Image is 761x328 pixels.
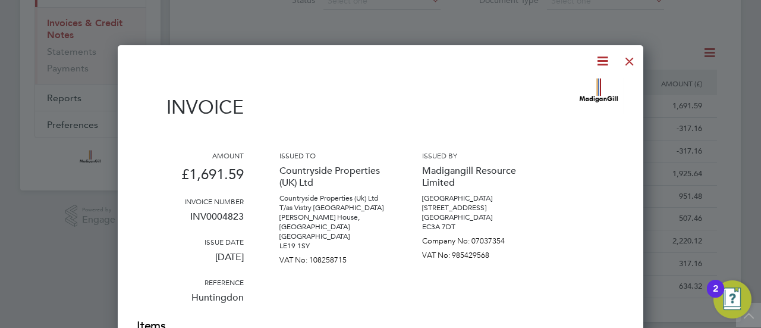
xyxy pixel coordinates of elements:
p: Company No: 07037354 [422,232,529,246]
h3: Issued to [279,151,386,160]
p: [DATE] [137,246,244,277]
h3: Invoice number [137,196,244,206]
h3: Reference [137,277,244,287]
button: Open Resource Center, 2 new notifications [713,280,751,318]
h3: Issued by [422,151,529,160]
p: [GEOGRAPHIC_DATA] [422,193,529,203]
p: [GEOGRAPHIC_DATA] [422,213,529,222]
h3: Issue date [137,237,244,246]
p: VAT No: 985429568 [422,246,529,260]
p: EC3A 7DT [422,222,529,232]
p: INV0004823 [137,206,244,237]
p: Madigangill Resource Limited [422,160,529,193]
p: [PERSON_NAME] House, [GEOGRAPHIC_DATA] [279,213,386,232]
p: LE19 1SY [279,241,386,251]
p: [STREET_ADDRESS] [422,203,529,213]
p: Countryside Properties (Uk) Ltd T/as Vistry [GEOGRAPHIC_DATA] [279,193,386,213]
p: £1,691.59 [137,160,244,196]
p: Huntingdon [137,287,244,318]
p: VAT No: 108258715 [279,251,386,265]
p: [GEOGRAPHIC_DATA] [279,232,386,241]
img: madigangill-logo-remittance.png [574,78,624,114]
h1: Invoice [137,96,244,118]
div: 2 [713,289,718,304]
h3: Amount [137,151,244,160]
p: Countryside Properties (UK) Ltd [279,160,386,193]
